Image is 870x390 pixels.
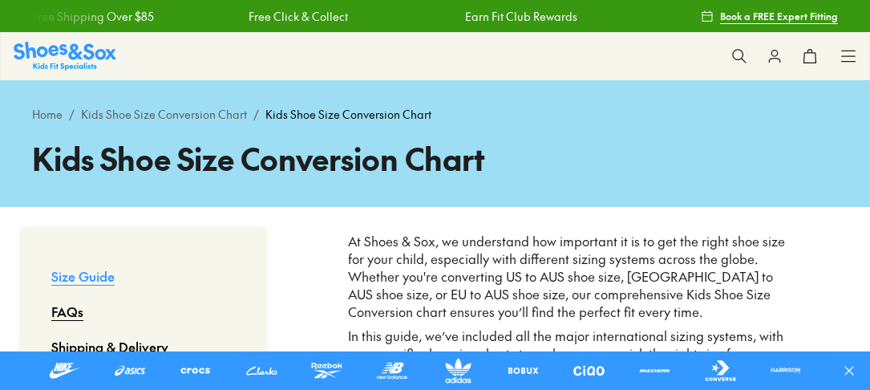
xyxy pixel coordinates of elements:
a: Earn Fit Club Rewards [463,8,576,25]
p: In this guide, we’ve included all the major international sizing systems, with age-specific shoe ... [348,327,790,380]
h1: Kids Shoe Size Conversion Chart [32,136,838,181]
div: / / [32,106,838,123]
a: Size Guide [51,258,115,294]
a: Free Click & Collect [247,8,346,25]
img: SNS_Logo_Responsive.svg [14,42,116,70]
a: Home [32,106,63,123]
a: Free Shipping Over $85 [30,8,152,25]
a: Shoes & Sox [14,42,116,70]
span: Kids Shoe Size Conversion Chart [265,106,431,123]
span: Book a FREE Expert Fitting [720,9,838,23]
p: At Shoes & Sox, we understand how important it is to get the right shoe size for your child, espe... [348,233,790,321]
a: Book a FREE Expert Fitting [701,2,838,30]
iframe: Gorgias live chat messenger [16,282,80,342]
a: Shipping & Delivery [51,329,168,364]
a: Kids Shoe Size Conversion Chart [81,106,247,123]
